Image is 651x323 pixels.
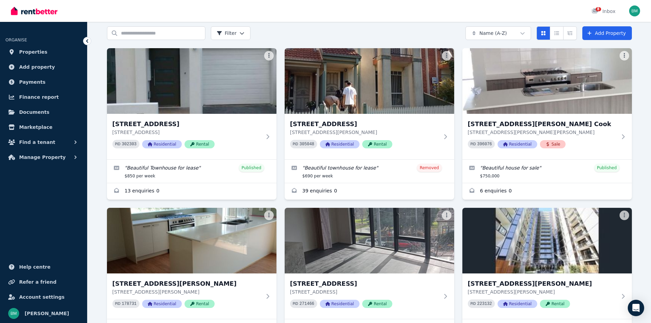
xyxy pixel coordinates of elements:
a: Edit listing: Beautiful townhouse for lease [285,160,454,183]
img: RentBetter [11,6,57,16]
button: Expanded list view [563,26,577,40]
a: Refer a friend [5,275,82,289]
p: [STREET_ADDRESS][PERSON_NAME] [468,288,617,295]
span: Documents [19,108,50,116]
button: More options [620,211,629,220]
p: [STREET_ADDRESS][PERSON_NAME] [112,288,261,295]
span: Help centre [19,263,51,271]
a: 17 Hutchence Dr, Point Cook[STREET_ADDRESS][PERSON_NAME] Cook[STREET_ADDRESS][PERSON_NAME][PERSON... [462,48,632,159]
code: 305048 [299,142,314,147]
p: [STREET_ADDRESS][PERSON_NAME] [290,129,439,136]
a: Payments [5,75,82,89]
span: Account settings [19,293,65,301]
button: Filter [211,26,251,40]
img: Brendan Meng [629,5,640,16]
small: PID [471,142,476,146]
span: Finance report [19,93,59,101]
button: Find a tenant [5,135,82,149]
span: Filter [217,30,237,37]
a: 7 Glossop Lane, Ivanhoe[STREET_ADDRESS][STREET_ADDRESS]PID 302303ResidentialRental [107,48,276,159]
p: [STREET_ADDRESS] [290,288,439,295]
h3: [STREET_ADDRESS] [112,119,261,129]
img: 7 Glossop Lane, Ivanhoe [107,48,276,114]
p: [STREET_ADDRESS][PERSON_NAME][PERSON_NAME] [468,129,617,136]
a: Account settings [5,290,82,304]
a: Edit listing: Beautiful house for sale [462,160,632,183]
code: 302303 [122,142,136,147]
span: Refer a friend [19,278,56,286]
code: 223132 [477,301,492,306]
span: ORGANISE [5,38,27,42]
p: [STREET_ADDRESS] [112,129,261,136]
a: Help centre [5,260,82,274]
code: 271466 [299,301,314,306]
code: 178731 [122,301,136,306]
span: Residential [498,140,537,148]
span: Rental [185,140,215,148]
span: Rental [185,300,215,308]
img: 207/601 Saint Kilda Road, Melbourne [285,208,454,273]
small: PID [115,142,121,146]
a: Marketplace [5,120,82,134]
img: Brendan Meng [8,308,19,319]
span: Find a tenant [19,138,55,146]
small: PID [471,302,476,306]
a: Properties [5,45,82,59]
button: Card view [537,26,550,40]
a: Add property [5,60,82,74]
span: [PERSON_NAME] [25,309,69,318]
a: 15/73 Spring Street, Preston[STREET_ADDRESS][STREET_ADDRESS][PERSON_NAME]PID 305048ResidentialRental [285,48,454,159]
small: PID [293,302,298,306]
h3: [STREET_ADDRESS] [290,279,439,288]
div: Inbox [592,8,615,15]
button: More options [620,51,629,60]
a: Finance report [5,90,82,104]
h3: [STREET_ADDRESS][PERSON_NAME] [112,279,261,288]
h3: [STREET_ADDRESS][PERSON_NAME] [468,279,617,288]
span: Residential [498,300,537,308]
div: Open Intercom Messenger [628,300,644,316]
span: 8 [596,7,601,11]
a: Edit listing: Beautiful Townhouse for lease [107,160,276,183]
a: 308/10 Daly Street, South Yarra[STREET_ADDRESS][PERSON_NAME][STREET_ADDRESS][PERSON_NAME]PID 2231... [462,208,632,319]
a: 207/601 Saint Kilda Road, Melbourne[STREET_ADDRESS][STREET_ADDRESS]PID 271466ResidentialRental [285,208,454,319]
span: Residential [142,300,182,308]
img: 15/73 Spring Street, Preston [285,48,454,114]
span: Name (A-Z) [479,30,507,37]
h3: [STREET_ADDRESS][PERSON_NAME] Cook [468,119,617,129]
span: Properties [19,48,48,56]
a: Add Property [582,26,632,40]
button: More options [264,211,274,220]
a: Enquiries for 7 Glossop Lane, Ivanhoe [107,183,276,200]
span: Payments [19,78,45,86]
span: Residential [320,140,360,148]
button: Name (A-Z) [465,26,531,40]
img: 308/10 Daly Street, South Yarra [462,208,632,273]
span: Sale [540,140,566,148]
img: 17 Hutchence Dr, Point Cook [462,48,632,114]
span: Manage Property [19,153,66,161]
a: 65 Waterways Blvd, Williams Landing[STREET_ADDRESS][PERSON_NAME][STREET_ADDRESS][PERSON_NAME]PID ... [107,208,276,319]
h3: [STREET_ADDRESS] [290,119,439,129]
a: Documents [5,105,82,119]
a: Enquiries for 17 Hutchence Dr, Point Cook [462,183,632,200]
code: 396076 [477,142,492,147]
button: Compact list view [550,26,564,40]
a: Enquiries for 15/73 Spring Street, Preston [285,183,454,200]
button: Manage Property [5,150,82,164]
span: Rental [362,300,392,308]
span: Residential [142,140,182,148]
small: PID [293,142,298,146]
img: 65 Waterways Blvd, Williams Landing [107,208,276,273]
button: More options [442,51,451,60]
button: More options [442,211,451,220]
small: PID [115,302,121,306]
span: Add property [19,63,55,71]
span: Marketplace [19,123,52,131]
div: View options [537,26,577,40]
span: Rental [362,140,392,148]
span: Residential [320,300,360,308]
span: Rental [540,300,570,308]
button: More options [264,51,274,60]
